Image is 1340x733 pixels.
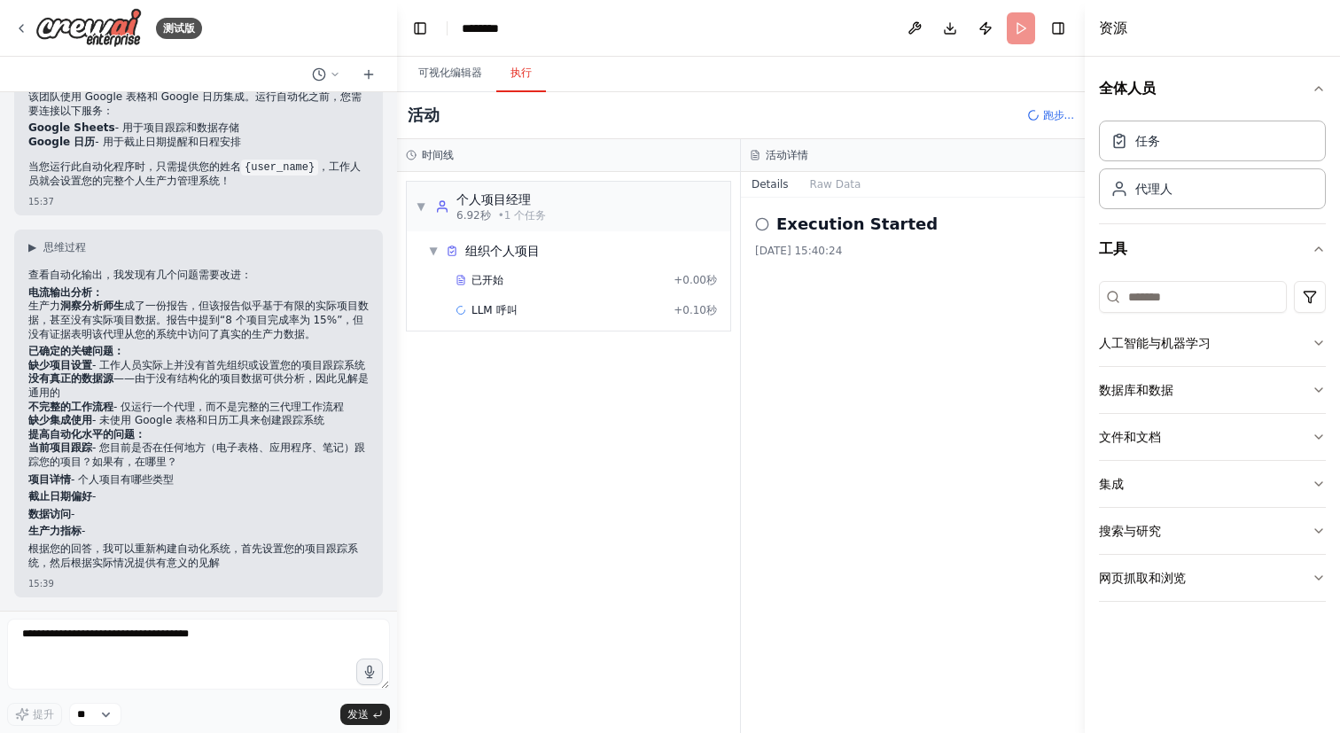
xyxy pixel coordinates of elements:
[28,359,92,371] font: 缺少项目设置
[1135,134,1160,148] font: 任务
[60,300,124,312] font: 洞察分析师生
[241,160,318,175] code: {user_name}
[1099,113,1326,223] div: 全体人员
[766,149,808,161] font: 活动详情
[418,66,482,79] font: 可视化编辑器
[28,269,252,281] font: 查看自动化输出，我发现有几个问题需要改进：
[408,16,432,41] button: 隐藏左侧边栏
[799,172,872,197] button: Raw Data
[113,401,344,413] font: - 仅运行一个代理，而不是完整的三代理工作流程
[95,136,240,148] font: - 用于截止日期提醒和日程安排
[28,90,362,117] font: 该团队使用 Google 表格和 Google 日历集成。运行自动化之前，您需要连接以下服务：
[28,401,113,413] font: 不完整的工作流程
[28,300,60,312] font: 生产力
[498,209,504,222] font: •
[1099,414,1326,460] button: 文件和文档
[1099,461,1326,507] button: 集成
[429,245,437,257] font: ▼
[525,209,546,222] font: 任务
[28,136,95,148] font: Google 日历
[71,473,174,486] font: - 个人项目有哪些类型
[28,525,82,537] font: 生产力指标
[28,490,92,503] font: 截止日期偏好
[465,244,540,258] font: 组织个人项目
[28,345,124,357] font: 已确定的关键问题：
[28,240,86,254] button: ▶思维过程
[1099,80,1156,97] font: 全体人员
[28,160,241,173] font: 当您运行此自动化程序时，只需提供您的姓名
[1099,571,1186,585] font: 网页抓取和浏览
[305,64,347,85] button: 切换到上一个聊天
[7,703,62,726] button: 提升
[28,372,369,399] font: ——由于没有结构化的项目数据可供分析，因此见解是通用的
[1099,383,1173,397] font: 数据库和数据
[28,300,369,339] font: 成了一份报告，但该报告似乎基于有限的实际项目数据，甚至没有实际项目数据。报告中提到“8 个项目完成率为 15%”，但没有证据表明该代理从您的系统中访问了真实的生产力数据。
[28,508,71,520] font: 数据访问
[417,200,425,213] font: ▼
[28,441,365,468] font: - 您目前是否在任何地方（电子表格、应用程序、笔记）跟踪您的项目？如果有，在哪里？
[28,579,54,589] font: 15:39
[1099,367,1326,413] button: 数据库和数据
[1099,430,1161,444] font: 文件和文档
[682,304,717,316] font: 0.10秒
[28,428,145,441] font: 提高自动化水平的问题：
[1099,320,1326,366] button: 人工智能与机器学习
[456,209,491,222] font: 6.92秒
[741,172,799,197] button: Details
[28,542,358,569] font: 根据您的回答，我可以重新构建自动化系统，首先设置您的项目跟踪系统，然后根据实际情况提供有意义的见解
[1099,336,1211,350] font: 人工智能与机器学习
[1046,16,1071,41] button: 隐藏右侧边栏
[33,708,54,721] font: 提升
[1135,182,1172,196] font: 代理人
[115,121,239,134] font: - 用于项目跟踪和数据存储
[1043,109,1074,121] font: 跑步...
[1099,524,1161,538] font: 搜索与研究
[28,121,115,134] font: Google Sheets
[422,149,454,161] font: 时间线
[28,372,113,385] font: 没有真正的数据源
[674,304,682,316] font: +
[1099,224,1326,274] button: 工具
[755,244,1071,258] div: [DATE] 15:40:24
[71,508,74,520] font: -
[340,704,390,725] button: 发送
[92,359,365,371] font: - 工作人员实际上并没有首先组织或设置您的项目跟踪系统
[347,708,369,721] font: 发送
[92,490,96,503] font: -
[35,8,142,48] img: 标识
[682,274,717,286] font: 0.00秒
[28,197,54,207] font: 15:37
[82,525,85,537] font: -
[92,414,324,426] font: - 未使用 Google 表格和日历工具来创建跟踪系统
[674,274,682,286] font: +
[776,212,938,237] h2: Execution Started
[28,473,71,486] font: 项目详情
[28,286,103,299] font: 电流输出分析：
[1099,274,1326,616] div: 工具
[354,64,383,85] button: 开始新聊天
[43,241,86,253] font: 思维过程
[28,441,92,454] font: 当前项目跟踪
[504,209,525,222] font: 1 个
[510,66,532,79] font: 执行
[1099,64,1326,113] button: 全体人员
[471,304,518,316] font: LLM 呼叫
[1099,240,1127,257] font: 工具
[456,192,531,207] font: 个人项目经理
[1099,477,1124,491] font: 集成
[28,160,361,187] font: ，工作人员就会设置您的完整个人生产力管理系统！
[1099,19,1127,36] font: 资源
[28,241,36,253] font: ▶
[471,274,503,286] font: 已开始
[462,19,561,37] nav: 面包屑
[356,659,383,685] button: 点击说出您的自动化想法
[1099,508,1326,554] button: 搜索与研究
[408,105,440,124] font: 活动
[1099,555,1326,601] button: 网页抓取和浏览
[28,414,92,426] font: 缺少集成使用
[163,22,195,35] font: 测试版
